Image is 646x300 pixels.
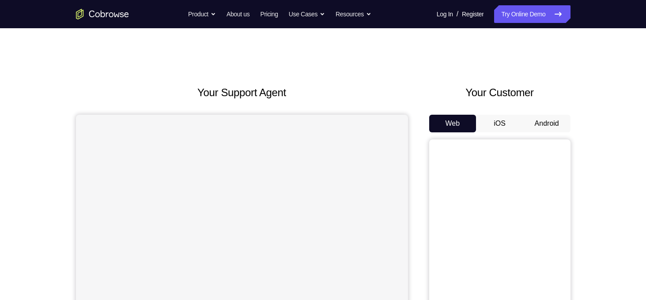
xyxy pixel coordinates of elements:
[260,5,278,23] a: Pricing
[227,5,249,23] a: About us
[462,5,484,23] a: Register
[523,115,570,132] button: Android
[429,85,570,101] h2: Your Customer
[289,5,325,23] button: Use Cases
[476,115,523,132] button: iOS
[336,5,371,23] button: Resources
[429,115,476,132] button: Web
[188,5,216,23] button: Product
[76,9,129,19] a: Go to the home page
[457,9,458,19] span: /
[76,85,408,101] h2: Your Support Agent
[494,5,570,23] a: Try Online Demo
[437,5,453,23] a: Log In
